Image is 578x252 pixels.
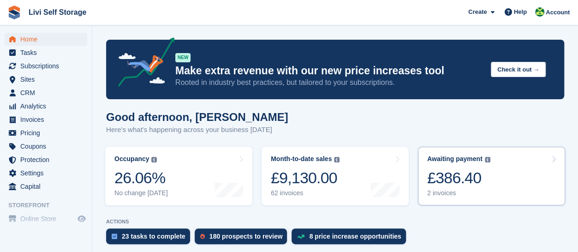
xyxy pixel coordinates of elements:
[427,189,490,197] div: 2 invoices
[5,167,87,180] a: menu
[546,8,570,17] span: Account
[20,153,76,166] span: Protection
[112,234,117,239] img: task-75834270c22a3079a89374b754ae025e5fb1db73e45f91037f5363f120a921f8.svg
[427,168,490,187] div: £386.40
[20,86,76,99] span: CRM
[5,33,87,46] a: menu
[262,147,409,205] a: Month-to-date sales £9,130.00 62 invoices
[20,33,76,46] span: Home
[195,228,292,249] a: 180 prospects to review
[20,73,76,86] span: Sites
[297,234,304,239] img: price_increase_opportunities-93ffe204e8149a01c8c9dc8f82e8f89637d9d84a8eef4429ea346261dce0b2c0.svg
[5,100,87,113] a: menu
[114,155,149,163] div: Occupancy
[491,62,546,77] button: Check it out →
[514,7,527,17] span: Help
[271,168,340,187] div: £9,130.00
[76,213,87,224] a: Preview store
[5,212,87,225] a: menu
[7,6,21,19] img: stora-icon-8386f47178a22dfd0bd8f6a31ec36ba5ce8667c1dd55bd0f319d3a0aa187defe.svg
[105,147,252,205] a: Occupancy 26.06% No change [DATE]
[334,157,340,162] img: icon-info-grey-7440780725fd019a000dd9b08b2336e03edf1995a4989e88bcd33f0948082b44.svg
[292,228,410,249] a: 8 price increase opportunities
[106,228,195,249] a: 23 tasks to complete
[20,212,76,225] span: Online Store
[20,180,76,193] span: Capital
[20,167,76,180] span: Settings
[427,155,483,163] div: Awaiting payment
[5,60,87,72] a: menu
[106,111,288,123] h1: Good afternoon, [PERSON_NAME]
[20,126,76,139] span: Pricing
[25,5,90,20] a: Livi Self Storage
[175,78,483,88] p: Rooted in industry best practices, but tailored to your subscriptions.
[5,86,87,99] a: menu
[309,233,401,240] div: 8 price increase opportunities
[110,37,175,90] img: price-adjustments-announcement-icon-8257ccfd72463d97f412b2fc003d46551f7dbcb40ab6d574587a9cd5c0d94...
[175,53,191,62] div: NEW
[114,189,168,197] div: No change [DATE]
[271,189,340,197] div: 62 invoices
[418,147,565,205] a: Awaiting payment £386.40 2 invoices
[271,155,332,163] div: Month-to-date sales
[106,219,564,225] p: ACTIONS
[20,100,76,113] span: Analytics
[20,46,76,59] span: Tasks
[5,113,87,126] a: menu
[20,60,76,72] span: Subscriptions
[468,7,487,17] span: Create
[5,73,87,86] a: menu
[200,234,205,239] img: prospect-51fa495bee0391a8d652442698ab0144808aea92771e9ea1ae160a38d050c398.svg
[122,233,185,240] div: 23 tasks to complete
[20,140,76,153] span: Coupons
[5,46,87,59] a: menu
[5,140,87,153] a: menu
[5,126,87,139] a: menu
[151,157,157,162] img: icon-info-grey-7440780725fd019a000dd9b08b2336e03edf1995a4989e88bcd33f0948082b44.svg
[209,233,283,240] div: 180 prospects to review
[5,180,87,193] a: menu
[114,168,168,187] div: 26.06%
[535,7,544,17] img: Alex Handyside
[175,64,483,78] p: Make extra revenue with our new price increases tool
[5,153,87,166] a: menu
[8,201,92,210] span: Storefront
[485,157,490,162] img: icon-info-grey-7440780725fd019a000dd9b08b2336e03edf1995a4989e88bcd33f0948082b44.svg
[20,113,76,126] span: Invoices
[106,125,288,135] p: Here's what's happening across your business [DATE]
